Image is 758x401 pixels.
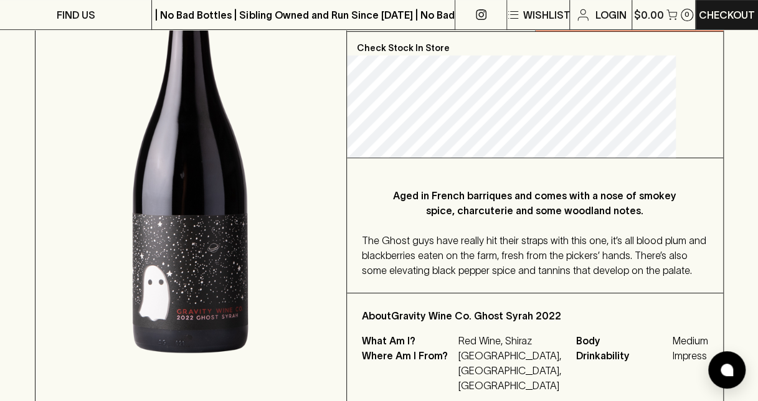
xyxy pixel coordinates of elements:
[634,7,664,22] p: $0.00
[458,348,561,393] p: [GEOGRAPHIC_DATA], [GEOGRAPHIC_DATA], [GEOGRAPHIC_DATA]
[523,7,571,22] p: Wishlist
[673,348,708,363] span: Impress
[458,333,561,348] p: Red Wine, Shiraz
[699,7,755,22] p: Checkout
[721,364,733,376] img: bubble-icon
[576,333,670,348] span: Body
[347,32,723,55] p: Check Stock In Store
[576,348,670,363] span: Drinkability
[362,308,708,323] p: About Gravity Wine Co. Ghost Syrah 2022
[362,235,706,276] span: The Ghost guys have really hit their straps with this one, it’s all blood plum and blackberries e...
[387,188,683,218] p: Aged in French barriques and comes with a nose of smokey spice, charcuterie and some woodland notes.
[673,333,708,348] span: Medium
[362,333,455,348] p: What Am I?
[57,7,95,22] p: FIND US
[595,7,627,22] p: Login
[685,11,689,18] p: 0
[362,348,455,393] p: Where Am I From?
